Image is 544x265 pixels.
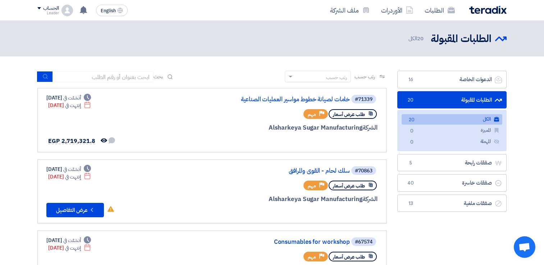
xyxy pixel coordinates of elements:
[397,195,507,212] a: صفقات ملغية13
[206,96,350,103] a: خامات لصيانة خطوط مواسير العمليات الصناعية
[308,111,316,118] span: مهم
[326,74,347,81] div: رتب حسب
[308,254,316,260] span: مهم
[406,76,415,83] span: 16
[65,102,81,109] span: إنتهت في
[402,136,502,147] a: المهملة
[333,254,365,260] span: طلب عرض أسعار
[333,111,365,118] span: طلب عرض أسعار
[408,34,425,43] span: الكل
[375,2,419,19] a: الأوردرات
[431,32,492,46] h2: الطلبات المقبولة
[63,166,81,173] span: أنشئت في
[397,174,507,192] a: صفقات خاسرة40
[362,123,378,132] span: الشركة
[96,5,128,16] button: English
[417,34,424,42] span: 20
[355,97,372,102] div: #71339
[397,71,507,88] a: الدعوات الخاصة16
[53,71,154,82] input: ابحث بعنوان أو رقم الطلب
[355,168,372,173] div: #70863
[419,2,461,19] a: الطلبات
[406,200,415,207] span: 13
[48,173,91,181] div: [DATE]
[205,195,378,204] div: Alsharkeya Sugar Manufacturing
[46,94,91,102] div: [DATE]
[407,127,416,135] span: 0
[362,195,378,204] span: الشركة
[63,237,81,244] span: أنشئت في
[37,11,59,15] div: Leader
[324,2,375,19] a: ملف الشركة
[402,125,502,136] a: المميزة
[63,94,81,102] span: أنشئت في
[46,203,104,217] button: عرض التفاصيل
[355,240,372,245] div: #67574
[61,5,73,16] img: profile_test.png
[43,5,59,11] div: الحساب
[101,8,116,13] span: English
[65,244,81,252] span: إنتهت في
[48,137,95,145] span: EGP 2,719,321.8
[397,154,507,172] a: صفقات رابحة5
[397,91,507,109] a: الطلبات المقبولة20
[154,73,163,80] span: بحث
[46,166,91,173] div: [DATE]
[407,116,416,124] span: 20
[333,182,365,189] span: طلب عرض أسعار
[205,123,378,132] div: Alsharkeya Sugar Manufacturing
[65,173,81,181] span: إنتهت في
[308,182,316,189] span: مهم
[469,6,507,14] img: Teradix logo
[206,239,350,245] a: Consumables for workshop
[355,73,375,80] span: رتب حسب
[46,237,91,244] div: [DATE]
[514,236,535,258] div: Open chat
[406,180,415,187] span: 40
[402,114,502,125] a: الكل
[206,168,350,174] a: سلك لحام - القوي والمرافق
[407,139,416,146] span: 0
[48,102,91,109] div: [DATE]
[406,159,415,167] span: 5
[48,244,91,252] div: [DATE]
[406,97,415,104] span: 20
